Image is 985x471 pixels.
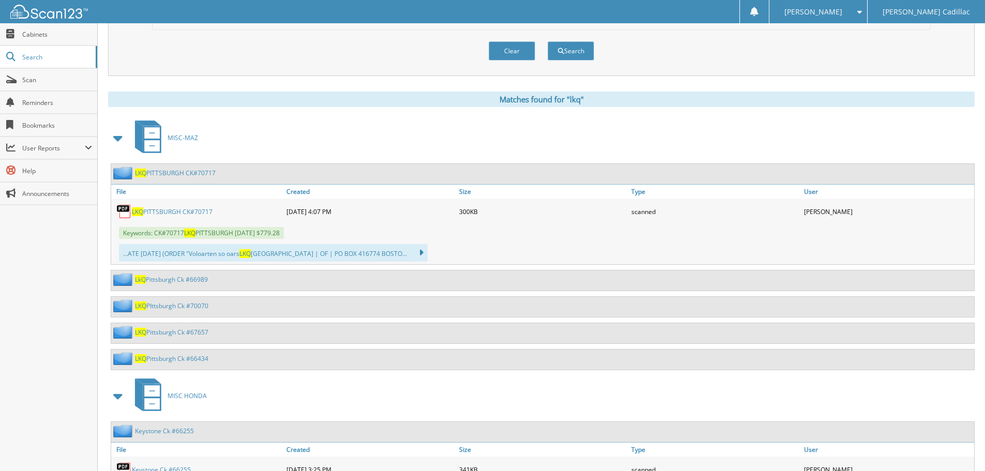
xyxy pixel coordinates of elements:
[111,443,284,457] a: File
[135,301,146,310] span: LKQ
[22,144,85,153] span: User Reports
[135,427,194,435] a: Keystone Ck #66255
[135,275,208,284] a: LkQPittsburgh Ck #66989
[135,169,146,177] span: LKQ
[284,185,457,199] a: Created
[22,75,92,84] span: Scan
[457,201,629,222] div: 300KB
[22,53,90,62] span: Search
[22,98,92,107] span: Reminders
[113,424,135,437] img: folder2.png
[883,9,970,15] span: [PERSON_NAME] Cadillac
[801,185,974,199] a: User
[548,41,594,60] button: Search
[119,244,428,262] div: ...ATE [DATE] (ORDER "Voloarten so oars [GEOGRAPHIC_DATA] | OF | PO BOX 416774 BOSTO...
[22,30,92,39] span: Cabinets
[135,275,146,284] span: LkQ
[108,92,975,107] div: Matches found for "lkq"
[168,133,198,142] span: MISC-MAZ
[784,9,842,15] span: [PERSON_NAME]
[168,391,207,400] span: MISC HONDA
[129,375,207,416] a: MISC HONDA
[135,328,146,337] span: LKQ
[239,249,251,258] span: LKQ
[132,207,143,216] span: LKQ
[132,207,213,216] a: LKQPITTSBURGH CK#70717
[113,326,135,339] img: folder2.png
[629,443,801,457] a: Type
[135,354,146,363] span: LKQ
[801,443,974,457] a: User
[119,227,284,239] span: Keywords: CK#70717 PITTSBURGH [DATE] $779.28
[457,185,629,199] a: Size
[933,421,985,471] iframe: Chat Widget
[22,121,92,130] span: Bookmarks
[184,229,195,237] span: LKQ
[22,189,92,198] span: Announcements
[116,204,132,219] img: PDF.png
[457,443,629,457] a: Size
[111,185,284,199] a: File
[135,328,208,337] a: LKQPittsburgh Ck #67657
[489,41,535,60] button: Clear
[129,117,198,158] a: MISC-MAZ
[113,299,135,312] img: folder2.png
[135,354,208,363] a: LKQPittsburgh Ck #66434
[801,201,974,222] div: [PERSON_NAME]
[135,301,208,310] a: LKQPIttsburgh Ck #70070
[284,201,457,222] div: [DATE] 4:07 PM
[113,273,135,286] img: folder2.png
[629,201,801,222] div: scanned
[113,166,135,179] img: folder2.png
[284,443,457,457] a: Created
[113,352,135,365] img: folder2.png
[22,166,92,175] span: Help
[629,185,801,199] a: Type
[135,169,216,177] a: LKQPITTSBURGH CK#70717
[10,5,88,19] img: scan123-logo-white.svg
